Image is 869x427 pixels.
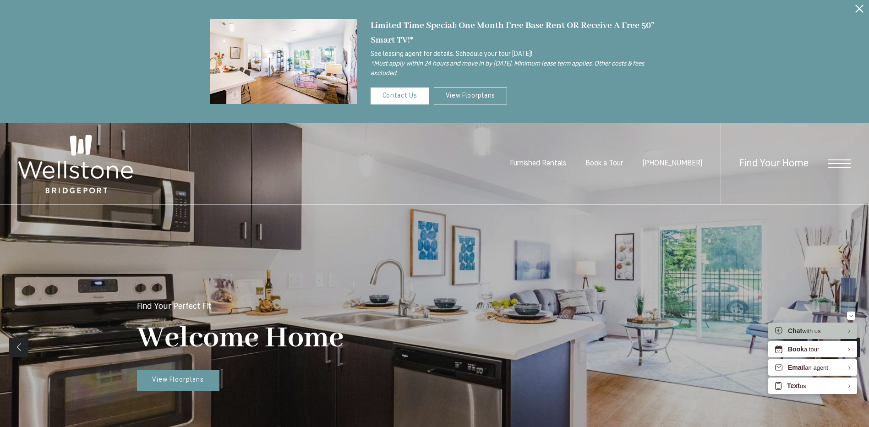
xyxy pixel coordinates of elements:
[210,19,357,104] img: Settle into comfort at Wellstone
[371,88,429,104] a: Contact Us
[739,159,809,169] a: Find Your Home
[371,49,659,78] p: See leasing agent for details. Schedule your tour [DATE]!
[137,320,344,356] p: Welcome Home
[828,159,851,168] button: Open Menu
[371,18,659,47] div: Limited Time Special: One Month Free Base Rent OR Receive A Free 50” Smart TV!*
[18,135,133,193] img: Wellstone
[9,338,28,357] a: Previous
[434,88,508,104] a: View Floorplans
[510,160,566,167] a: Furnished Rentals
[585,160,623,167] a: Book a Tour
[152,377,204,383] span: View Floorplans
[137,370,219,392] a: View Floorplans
[642,160,702,167] a: Call us at (253) 400-3144
[137,303,212,311] p: Find Your Perfect Fit
[371,60,644,77] i: *Must apply within 24 hours and move in by [DATE]. Minimum lease term applies. Other costs & fees...
[642,160,702,167] span: [PHONE_NUMBER]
